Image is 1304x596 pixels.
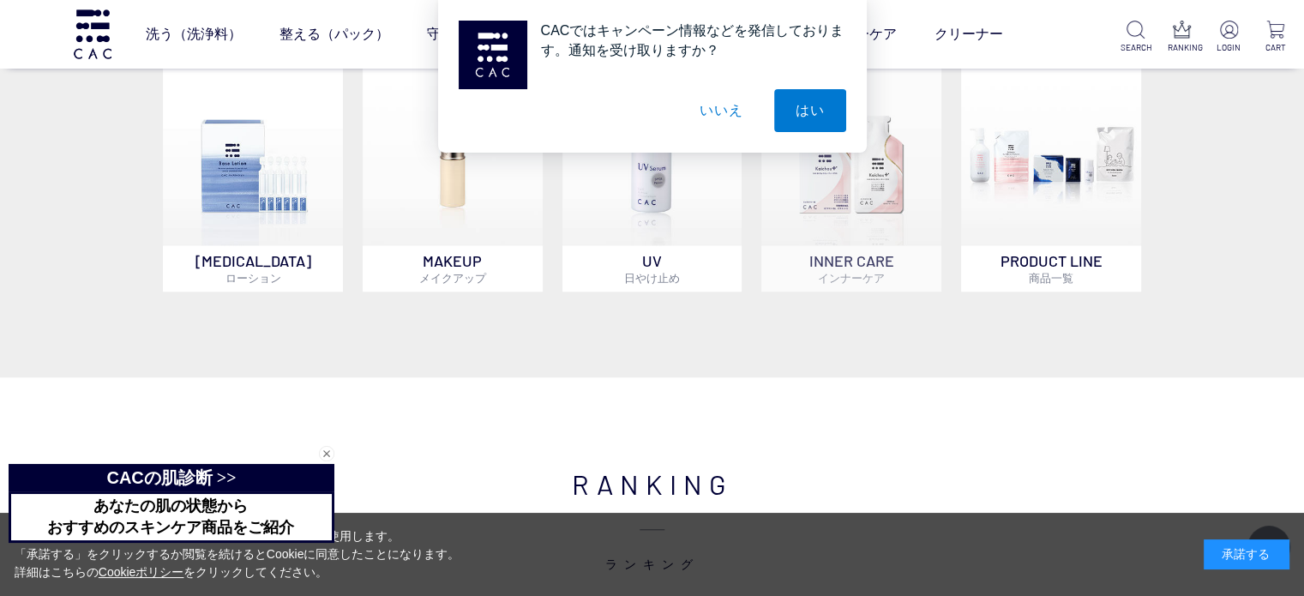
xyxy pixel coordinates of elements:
[562,245,742,292] p: UV
[225,271,281,285] span: ローション
[163,65,343,292] a: [MEDICAL_DATA]ローション
[363,65,543,292] a: MAKEUPメイクアップ
[163,504,1141,573] span: ランキング
[678,89,764,132] button: いいえ
[562,65,742,292] a: UV日やけ止め
[363,245,543,292] p: MAKEUP
[163,463,1141,573] h2: RANKING
[99,565,184,579] a: Cookieポリシー
[419,271,486,285] span: メイクアップ
[1029,271,1073,285] span: 商品一覧
[15,527,460,581] div: 当サイトでは、お客様へのサービス向上のためにCookieを使用します。 「承諾する」をクリックするか閲覧を続けるとCookieに同意したことになります。 詳細はこちらの をクリックしてください。
[761,65,941,245] img: インナーケア
[163,245,343,292] p: [MEDICAL_DATA]
[818,271,885,285] span: インナーケア
[761,65,941,292] a: インナーケア INNER CAREインナーケア
[961,65,1141,292] a: PRODUCT LINE商品一覧
[459,21,527,89] img: notification icon
[1204,539,1289,569] div: 承諾する
[527,21,846,60] div: CACではキャンペーン情報などを発信しております。通知を受け取りますか？
[761,245,941,292] p: INNER CARE
[774,89,846,132] button: はい
[624,271,680,285] span: 日やけ止め
[961,245,1141,292] p: PRODUCT LINE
